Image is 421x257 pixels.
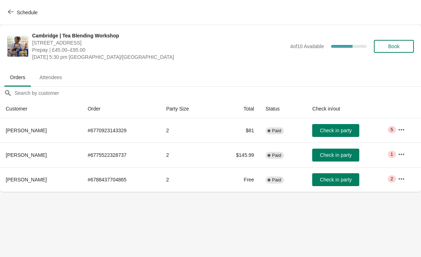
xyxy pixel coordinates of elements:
[161,99,214,118] th: Party Size
[6,128,47,133] span: [PERSON_NAME]
[6,177,47,183] span: [PERSON_NAME]
[34,71,68,84] span: Attendees
[32,32,286,39] span: Cambridge | Tea Blending Workshop
[391,176,393,182] span: 2
[161,167,214,192] td: 2
[17,10,37,15] span: Schedule
[374,40,414,53] button: Book
[391,127,393,133] span: 5
[320,177,352,183] span: Check in party
[312,124,359,137] button: Check in party
[214,118,260,143] td: $81
[272,177,281,183] span: Paid
[82,167,161,192] td: # 6788437704865
[388,43,400,49] span: Book
[214,143,260,167] td: $145.99
[260,99,306,118] th: Status
[320,152,352,158] span: Check in party
[320,128,352,133] span: Check in party
[32,46,286,53] span: Prepay | £45.00–£95.00
[6,152,47,158] span: [PERSON_NAME]
[7,36,28,57] img: Cambridge | Tea Blending Workshop
[214,99,260,118] th: Total
[82,99,161,118] th: Order
[161,118,214,143] td: 2
[306,99,392,118] th: Check in/out
[32,53,286,61] span: [DATE] 5:30 pm [GEOGRAPHIC_DATA]/[GEOGRAPHIC_DATA]
[290,43,324,49] span: 4 of 10 Available
[82,143,161,167] td: # 6775522328737
[391,151,393,157] span: 1
[161,143,214,167] td: 2
[312,173,359,186] button: Check in party
[272,153,281,158] span: Paid
[14,87,421,99] input: Search by customer
[4,6,43,19] button: Schedule
[214,167,260,192] td: Free
[82,118,161,143] td: # 6770923143329
[272,128,281,134] span: Paid
[32,39,286,46] span: [STREET_ADDRESS]
[4,71,31,84] span: Orders
[312,149,359,161] button: Check in party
